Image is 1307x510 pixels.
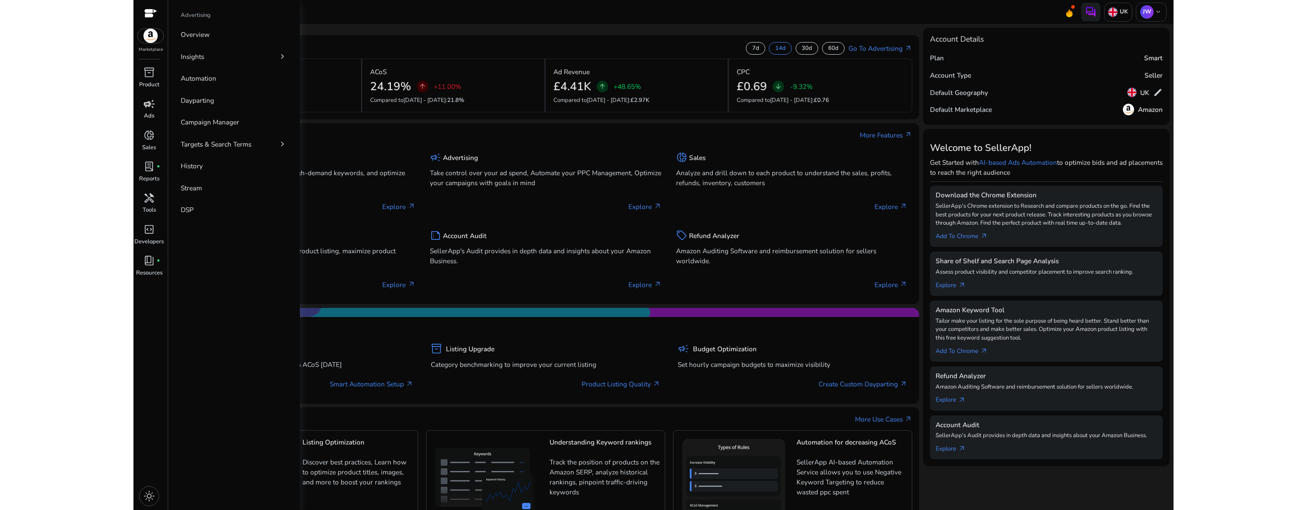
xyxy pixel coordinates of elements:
[936,392,973,405] a: Explorearrow_outward
[143,98,155,110] span: campaign
[1138,106,1163,114] h5: Amazon
[133,128,165,159] a: donut_smallSales
[181,139,251,149] p: Targets & Search Terms
[814,96,829,104] span: £0.76
[775,45,786,52] p: 14d
[904,131,912,139] span: arrow_outward
[382,202,415,212] p: Explore
[936,383,1157,392] p: Amazon Auditing Software and reimbursement solution for sellers worldwide.
[752,45,759,52] p: 7d
[1123,104,1134,115] img: amazon.svg
[181,29,210,39] p: Overview
[408,281,416,288] span: arrow_outward
[930,157,1163,177] p: Get Started with to optimize bids and ad placements to reach the right audience
[434,83,461,90] p: +11.00%
[930,54,944,62] h5: Plan
[900,380,907,388] span: arrow_outward
[614,83,641,90] p: +48.65%
[693,345,757,353] h5: Budget Optimization
[1108,7,1118,17] img: uk.svg
[774,83,782,91] span: arrow_downward
[737,67,750,77] p: CPC
[133,96,165,127] a: campaignAds
[144,112,154,121] p: Ads
[936,440,973,454] a: Explorearrow_outward
[900,281,907,288] span: arrow_outward
[828,45,839,52] p: 60d
[678,360,907,369] p: Set hourly campaign budgets to maximize visibility
[1144,72,1163,79] h5: Seller
[430,230,441,241] span: summarize
[930,89,988,97] h5: Default Geography
[797,457,907,497] p: SellerApp AI-based Automation Service allows you to use Negative Keyword Targeting to reduce wast...
[980,347,988,355] span: arrow_outward
[134,238,164,246] p: Developers
[598,83,606,91] span: arrow_upward
[278,52,287,61] span: chevron_right
[855,414,912,424] a: More Use Casesarrow_outward
[143,161,155,172] span: lab_profile
[443,154,478,162] h5: Advertising
[446,345,494,353] h5: Listing Upgrade
[819,379,907,389] a: Create Custom Dayparting
[143,67,155,78] span: inventory_2
[156,259,160,263] span: fiber_manual_record
[443,232,487,240] h5: Account Audit
[587,96,629,104] span: [DATE] - [DATE]
[549,438,660,454] h5: Understanding Keyword rankings
[181,73,216,83] p: Automation
[330,379,413,389] a: Smart Automation Setup
[143,255,155,266] span: book_4
[181,95,214,105] p: Dayparting
[980,232,988,240] span: arrow_outward
[138,29,164,43] img: amazon.svg
[370,67,387,77] p: ACoS
[1140,5,1154,19] p: JW
[904,415,912,423] span: arrow_outward
[143,206,156,215] p: Tools
[936,421,1157,429] h5: Account Audit
[382,280,415,290] p: Explore
[582,379,660,389] a: Product Listing Quality
[430,168,662,188] p: Take control over your ad spend, Automate your PPC Management, Optimize your campaigns with goals...
[875,280,907,290] p: Explore
[408,203,416,210] span: arrow_outward
[133,159,165,190] a: lab_profilefiber_manual_recordReports
[900,203,907,210] span: arrow_outward
[770,96,813,104] span: [DATE] - [DATE]
[143,130,155,141] span: donut_small
[181,52,204,62] p: Insights
[447,96,464,104] span: 21.8%
[1118,8,1128,16] p: UK
[936,432,1157,440] p: SellerApp's Audit provides in depth data and insights about your Amazon Business.
[181,183,202,193] p: Stream
[631,96,649,104] span: £2.97K
[143,490,155,502] span: light_mode
[628,280,661,290] p: Explore
[654,281,662,288] span: arrow_outward
[904,45,912,52] span: arrow_outward
[133,65,165,96] a: inventory_2Product
[156,165,160,169] span: fiber_manual_record
[136,269,163,278] p: Resources
[936,306,1157,314] h5: Amazon Keyword Tool
[549,457,660,497] p: Track the position of products on the Amazon SERP, analyze historical rankings, pinpoint traffic-...
[936,317,1157,343] p: Tailor make your listing for the sole purpose of being heard better. Stand better than your compe...
[553,67,590,77] p: Ad Revenue
[553,96,720,105] p: Compared to :
[737,96,904,105] p: Compared to :
[936,202,1157,228] p: SellerApp's Chrome extension to Research and compare products on the go. Find the best products f...
[875,202,907,212] p: Explore
[431,343,442,354] span: inventory_2
[1153,88,1163,97] span: edit
[1140,89,1149,97] h5: UK
[936,268,1157,277] p: Assess product visibility and competitor placement to improve search ranking.
[430,246,662,266] p: SellerApp's Audit provides in depth data and insights about your Amazon Business.
[139,46,163,53] p: Marketplace
[139,81,159,89] p: Product
[936,228,995,241] a: Add To Chrome
[133,222,165,253] a: code_blocksDevelopers
[958,396,966,404] span: arrow_outward
[797,438,907,454] h5: Automation for decreasing ACoS
[370,96,537,105] p: Compared to :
